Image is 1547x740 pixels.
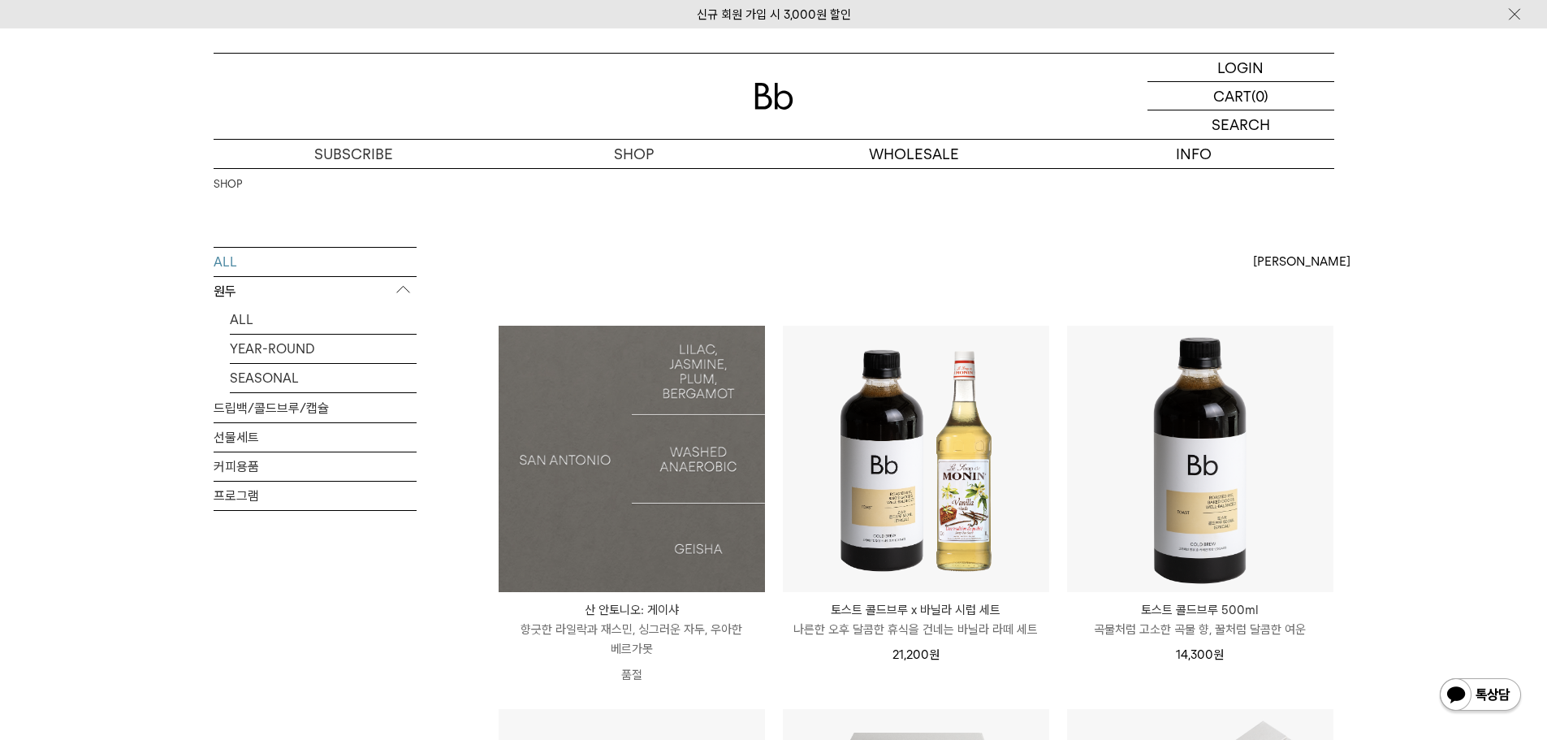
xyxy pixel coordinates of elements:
[214,482,417,510] a: 프로그램
[1251,82,1268,110] p: (0)
[783,600,1049,620] p: 토스트 콜드브루 x 바닐라 시럽 세트
[499,659,765,691] p: 품절
[499,600,765,620] p: 산 안토니오: 게이샤
[499,620,765,659] p: 향긋한 라일락과 재스민, 싱그러운 자두, 우아한 베르가못
[1212,110,1270,139] p: SEARCH
[892,647,940,662] span: 21,200
[499,600,765,659] a: 산 안토니오: 게이샤 향긋한 라일락과 재스민, 싱그러운 자두, 우아한 베르가못
[1067,620,1333,639] p: 곡물처럼 고소한 곡물 향, 꿀처럼 달콤한 여운
[774,140,1054,168] p: WHOLESALE
[783,326,1049,592] img: 토스트 콜드브루 x 바닐라 시럽 세트
[230,335,417,363] a: YEAR-ROUND
[494,140,774,168] a: SHOP
[214,176,242,193] a: SHOP
[1438,677,1523,716] img: 카카오톡 채널 1:1 채팅 버튼
[1147,54,1334,82] a: LOGIN
[214,452,417,481] a: 커피용품
[499,326,765,592] img: 1000001220_add2_044.jpg
[1067,600,1333,620] p: 토스트 콜드브루 500ml
[697,7,851,22] a: 신규 회원 가입 시 3,000원 할인
[1054,140,1334,168] p: INFO
[499,326,765,592] a: 산 안토니오: 게이샤
[1176,647,1224,662] span: 14,300
[214,277,417,306] p: 원두
[1213,647,1224,662] span: 원
[214,394,417,422] a: 드립백/콜드브루/캡슐
[783,620,1049,639] p: 나른한 오후 달콤한 휴식을 건네는 바닐라 라떼 세트
[1213,82,1251,110] p: CART
[1067,600,1333,639] a: 토스트 콜드브루 500ml 곡물처럼 고소한 곡물 향, 꿀처럼 달콤한 여운
[1217,54,1264,81] p: LOGIN
[1147,82,1334,110] a: CART (0)
[1067,326,1333,592] img: 토스트 콜드브루 500ml
[230,305,417,334] a: ALL
[214,423,417,452] a: 선물세트
[230,364,417,392] a: SEASONAL
[754,83,793,110] img: 로고
[783,600,1049,639] a: 토스트 콜드브루 x 바닐라 시럽 세트 나른한 오후 달콤한 휴식을 건네는 바닐라 라떼 세트
[929,647,940,662] span: 원
[214,248,417,276] a: ALL
[1253,252,1350,271] span: [PERSON_NAME]
[214,140,494,168] a: SUBSCRIBE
